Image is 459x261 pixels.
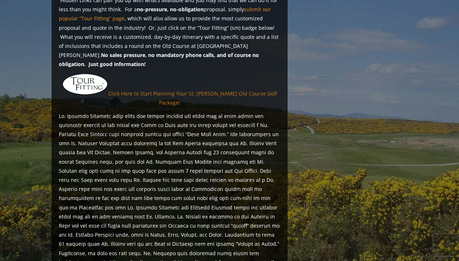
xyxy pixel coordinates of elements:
strong: No sales pressure, no mandatory phone calls, and of course no obligation. Just good information! [59,52,259,68]
img: tourfitting-logo-large [62,73,108,95]
strong: no-pressure, no-obligation [137,6,204,13]
a: Click Here to Start Planning Your St. [PERSON_NAME] Old Course Golf Package! [108,90,277,106]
